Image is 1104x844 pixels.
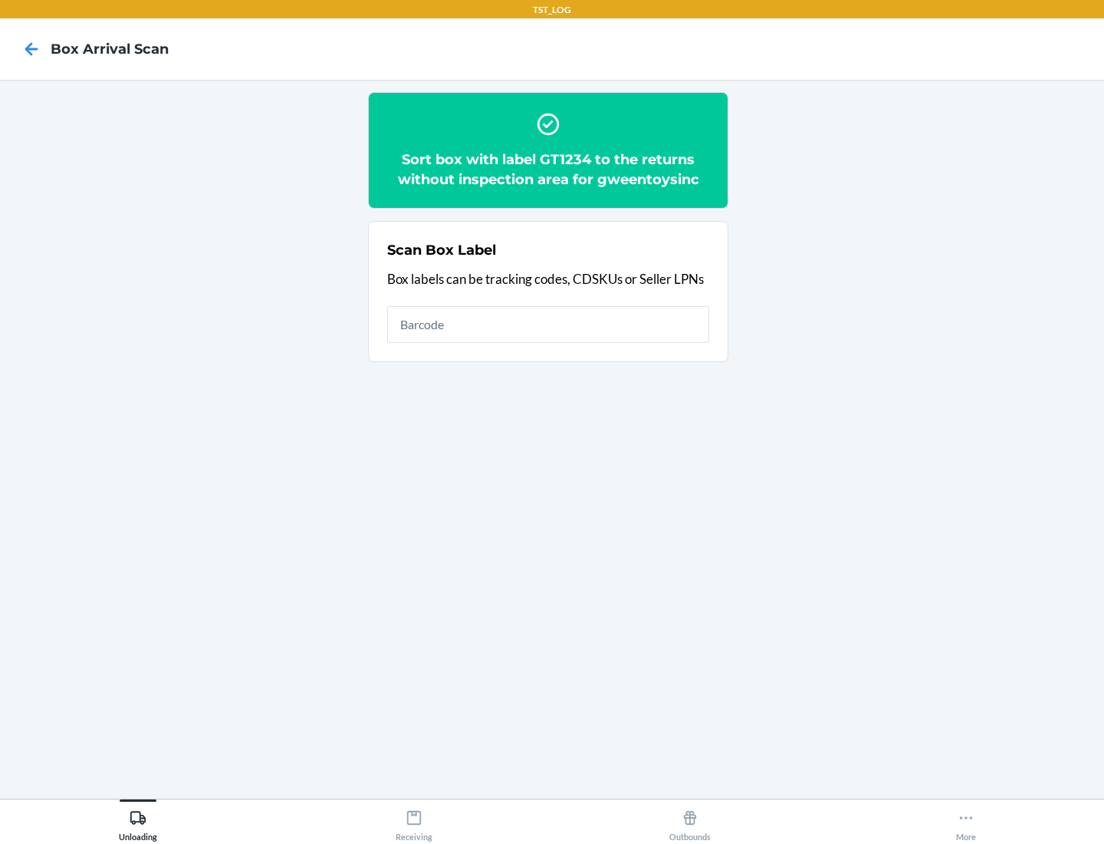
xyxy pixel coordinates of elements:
p: TST_LOG [533,3,571,17]
p: Box labels can be tracking codes, CDSKUs or Seller LPNs [387,269,709,289]
button: Outbounds [552,799,828,842]
h2: Sort box with label GT1234 to the returns without inspection area for gweentoysinc [387,150,709,190]
button: Receiving [276,799,552,842]
h2: Scan Box Label [387,240,496,260]
button: More [828,799,1104,842]
input: Barcode [387,306,709,343]
div: Unloading [119,803,157,842]
h4: Box Arrival Scan [51,39,169,59]
div: Outbounds [669,803,711,842]
div: Receiving [396,803,432,842]
div: More [956,803,976,842]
